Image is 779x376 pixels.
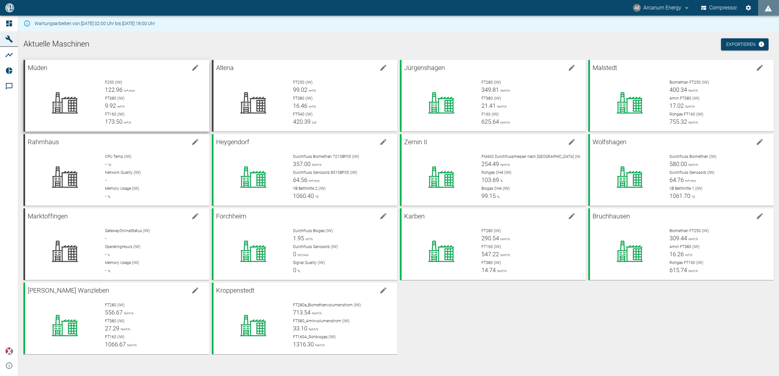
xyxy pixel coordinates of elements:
button: edit machine [377,210,390,223]
a: Jürgenshagenedit machineFT280 (IW)349.81Nm³/hFT380 (IW)21.41Nm³/hF160 (IW)625.64Nm³/h [400,60,586,132]
span: 254.49 [481,160,499,167]
span: VB BettMitte 2 (IW) [293,186,326,191]
span: Nm³/h [311,163,321,167]
a: Wolfshagenedit machineDurchfluss Biomethan (IW)580.00Nm³/hDurchfluss Genosorb (IW)64.76m³/minVB B... [588,134,774,206]
span: FT160A_Rohbiogas (IW) [293,335,336,339]
span: Durchfluss Biomethan 7210BF05 (IW) [293,154,359,159]
span: 99.02 [293,86,307,93]
a: Malstedtedit machineBiomethan FT250 (IW)400.34Nm³/hAmin FT380 (IW)17.02Nm³/hRohgas FT160 (IW)755.... [588,60,774,132]
span: % [499,179,503,183]
span: m³/min [307,179,320,183]
span: m³/min [123,89,135,92]
span: Nm³/h [499,163,510,167]
span: Biogas CH4 (IW) [481,186,510,191]
button: edit machine [565,61,578,74]
span: FT160 (IW) [105,335,125,339]
span: FT380 (IW) [293,96,313,101]
span: OperatingHours (IW) [105,244,140,249]
span: Altena [216,64,234,72]
span: Nm³/h [687,269,698,273]
span: °C [107,163,111,167]
span: 400.34 [669,86,687,93]
span: Nm³/h [687,237,698,241]
span: FT280 (IW) [481,80,501,85]
span: Amin FT380 (IW) [669,96,699,101]
span: Nm³/h [496,269,507,273]
span: Memory Usage (IW) [105,260,139,265]
span: Biomethan FT250 (IW) [669,229,709,233]
span: % [296,269,300,273]
button: edit machine [753,135,766,148]
span: 420.39 [293,118,311,125]
span: VB Bettmitte 1 (IW) [669,186,702,191]
span: 99.15 [481,192,496,199]
span: FT280 (IW) [105,303,125,307]
span: 64.56 [293,176,307,183]
span: 16.46 [293,102,307,109]
button: edit machine [189,61,202,74]
span: 556.67 [105,309,123,316]
span: Memory Usage (IW) [105,186,139,191]
span: Bruchhausen [593,212,630,220]
span: m³/min [296,253,309,257]
a: Bruchhausenedit machineBiomethan FT250 (IW)309.44Nm³/hAmin FT380 (IW)16.26m³/hRohgas FT160 (IW)61... [588,208,774,280]
a: [PERSON_NAME] Wanzlebenedit machineFT280 (IW)556.67Nm³/hFT380 (IW)27.29Nm³/hFT160 (IW)1066.67Nm³/h [23,283,209,354]
span: Nm³/h [499,237,510,241]
span: 27.29 [105,325,119,332]
span: F250 (IW) [105,80,122,85]
span: Jürgenshagen [404,64,445,72]
span: - [105,160,107,167]
span: FT160 (IW) [105,112,125,117]
span: 1061.70 [669,192,690,199]
span: - [105,251,107,258]
span: FT380 (IW) [105,96,125,101]
span: 547.22 [481,251,499,258]
span: Nm³/h [126,343,137,347]
span: °C [314,195,319,199]
a: Müdenedit machineF250 (IW)122.96m³/minFT380 (IW)9.92m³/hFT160 (IW)173.50m³/h [23,60,209,132]
a: Zernin IIedit machineFM400 Durchflussmesser nach [GEOGRAPHIC_DATA] (IW)254.49Nm³/hRohgas CH4 (IW)... [400,134,586,206]
span: 1.95 [293,235,304,242]
span: 357.00 [293,160,311,167]
span: FT380 (IW) [481,96,501,101]
span: Network Quality (IW) [105,170,141,175]
span: Nm³/h [687,163,698,167]
span: FT380 (IW) [105,319,125,323]
span: F160 (IW) [481,112,499,117]
span: 122.96 [105,86,123,93]
span: 0 [293,267,296,273]
span: 713.54 [293,309,311,316]
button: edit machine [377,284,390,297]
span: 349.81 [481,86,499,93]
button: edit machine [189,210,202,223]
span: Kroppenstedt [216,286,254,294]
span: FT540 (IW) [293,112,313,117]
span: GatewayOnlineStatus (IW) [105,229,150,233]
button: edit machine [189,135,202,148]
span: CPU Temp (IW) [105,154,131,159]
a: Kroppenstedtedit machineFT280a_Biomethanvolumenstrom (IW)713.54Nm³/hFT380_Aminvolumenstrom (IW)33... [212,283,398,354]
span: [PERSON_NAME] Wanzleben [28,286,109,294]
span: Malstedt [593,64,617,72]
span: Rohgas CH4 (IW) [481,170,511,175]
span: m³/h [307,105,316,108]
span: 615.74 [669,267,687,273]
div: Wartungsarbeiten von [DATE] 02:00 Uhr bis [DATE] 18:00 Uhr [35,18,155,29]
span: Durchfluss Biogas (IW) [293,229,333,233]
span: 33.10 [293,325,307,332]
span: Nm³/h [499,253,510,257]
button: Einstellungen [742,2,754,14]
img: Xplore Logo [5,347,13,355]
span: 16.26 [669,251,684,258]
span: 64.76 [669,176,684,183]
span: 103.69 [481,176,499,183]
span: Nm³/h [123,312,133,315]
span: 1066.67 [105,341,126,348]
button: edit machine [377,61,390,74]
span: Nm³/h [307,327,318,331]
span: Karben [404,212,425,220]
span: Durchfluss Biomethan (IW) [669,154,716,159]
a: Rahmhausedit machineCPU Temp (IW)-°CNetwork Quality (IW)-Memory Usage (IW)-% [23,134,209,206]
span: Biomethan FT250 (IW) [669,80,709,85]
span: FT280 (IW) [481,229,501,233]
